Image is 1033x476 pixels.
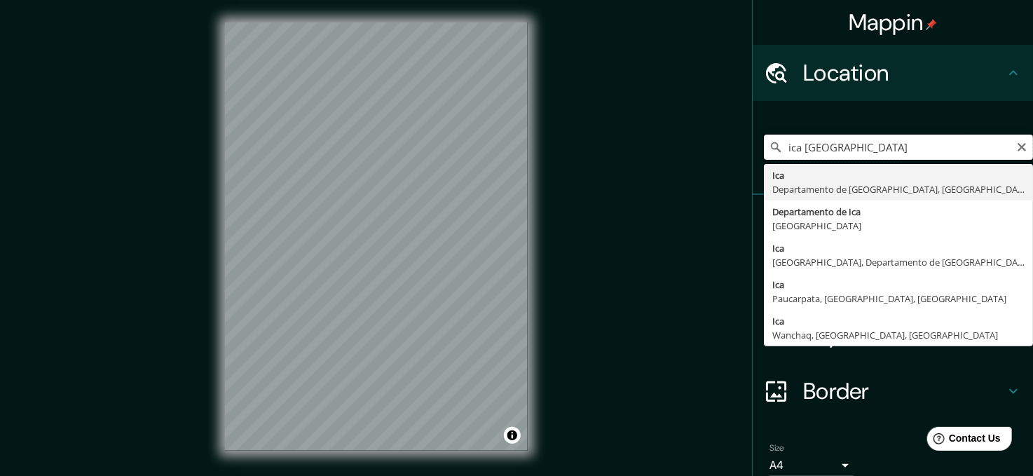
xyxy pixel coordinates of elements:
[803,321,1005,349] h4: Layout
[753,251,1033,307] div: Style
[753,45,1033,101] div: Location
[772,278,1025,292] div: Ica
[772,314,1025,328] div: Ica
[753,307,1033,363] div: Layout
[772,292,1025,306] div: Paucarpata, [GEOGRAPHIC_DATA], [GEOGRAPHIC_DATA]
[908,421,1018,461] iframe: Help widget launcher
[772,328,1025,342] div: Wanchaq, [GEOGRAPHIC_DATA], [GEOGRAPHIC_DATA]
[926,19,937,30] img: pin-icon.png
[753,195,1033,251] div: Pins
[769,442,784,454] label: Size
[803,59,1005,87] h4: Location
[772,241,1025,255] div: Ica
[772,182,1025,196] div: Departamento de [GEOGRAPHIC_DATA], [GEOGRAPHIC_DATA]
[849,8,938,36] h4: Mappin
[772,255,1025,269] div: [GEOGRAPHIC_DATA], Departamento de [GEOGRAPHIC_DATA], [GEOGRAPHIC_DATA]
[504,427,521,444] button: Toggle attribution
[772,219,1025,233] div: [GEOGRAPHIC_DATA]
[764,135,1033,160] input: Pick your city or area
[772,168,1025,182] div: Ica
[772,205,1025,219] div: Departamento de Ica
[753,363,1033,419] div: Border
[803,377,1005,405] h4: Border
[1016,140,1027,153] button: Clear
[225,22,528,451] canvas: Map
